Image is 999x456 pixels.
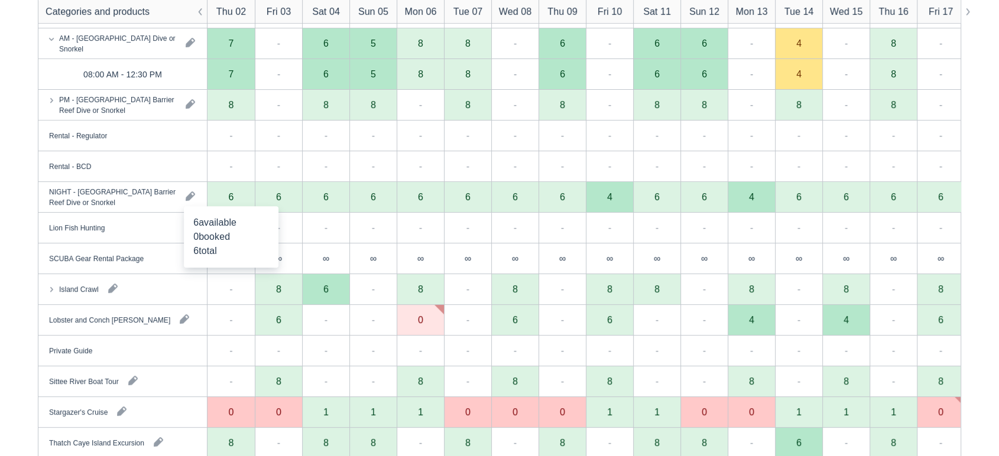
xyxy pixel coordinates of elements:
div: 6 [702,192,707,201]
div: 6 [607,315,612,324]
div: 6 [255,182,302,213]
div: 0 [728,397,775,428]
div: ∞ [822,243,870,274]
div: Thu 09 [547,5,577,19]
div: ∞ [606,253,613,263]
div: - [561,159,564,173]
div: - [703,312,706,327]
div: Tue 07 [453,5,483,19]
div: 1 [633,397,680,428]
div: 7 [207,59,255,90]
div: 8 [702,438,707,447]
div: 8 [891,69,896,79]
div: - [608,67,611,81]
div: 4 [749,192,754,201]
div: 6 [560,38,565,48]
div: ∞ [796,253,802,263]
div: ∞ [491,243,539,274]
div: - [514,159,517,173]
div: ∞ [843,253,849,263]
div: 6 [323,38,329,48]
div: ∞ [633,243,680,274]
div: 8 [917,366,964,397]
div: - [750,128,753,142]
div: 6 [465,192,471,201]
div: Categories and products [46,5,150,19]
div: 8 [796,100,802,109]
div: ∞ [323,253,329,263]
div: 1 [302,397,349,428]
div: total [193,244,269,258]
div: - [325,220,327,234]
div: SCUBA Gear Rental Package [49,253,144,263]
div: 6 [207,182,255,213]
div: 6 [870,182,917,213]
div: 6 [323,284,329,294]
div: 6 [513,192,518,201]
div: 6 [539,59,586,90]
div: 1 [586,397,633,428]
div: ∞ [654,253,660,263]
div: - [419,97,422,112]
div: Rental - BCD [49,161,91,171]
div: - [277,97,280,112]
div: 0 [397,305,444,336]
div: - [750,159,753,173]
div: 8 [444,59,491,90]
div: 8 [465,69,471,79]
div: 6 [586,305,633,336]
div: Thu 02 [216,5,246,19]
div: ∞ [275,253,282,263]
div: ∞ [775,243,822,274]
div: - [372,312,375,327]
div: 8 [397,366,444,397]
div: 6 [633,182,680,213]
div: - [514,67,517,81]
div: 5 [371,38,376,48]
div: ∞ [870,243,917,274]
div: 0 [917,397,964,428]
div: 4 [728,305,775,336]
div: ∞ [748,253,755,263]
div: 0 [207,397,255,428]
div: - [277,36,280,50]
div: - [514,128,517,142]
div: 8 [465,38,471,48]
div: ∞ [417,253,424,263]
div: - [703,282,706,296]
div: 6 [796,438,802,447]
div: - [797,220,800,234]
div: 8 [323,100,329,109]
div: - [939,128,942,142]
div: 1 [822,397,870,428]
div: Sun 05 [358,5,388,19]
div: - [939,159,942,173]
div: 6 [539,182,586,213]
div: ∞ [465,253,471,263]
div: 0 [938,407,943,416]
div: ∞ [586,243,633,274]
div: - [656,312,659,327]
div: Mon 13 [736,5,768,19]
div: - [892,159,895,173]
div: 6 [371,192,376,201]
div: - [561,220,564,234]
div: - [845,36,848,50]
div: 8 [276,284,281,294]
div: - [277,128,280,142]
div: - [845,159,848,173]
div: - [514,36,517,50]
div: 8 [465,438,471,447]
div: - [561,312,564,327]
div: 6 [775,182,822,213]
div: 4 [586,182,633,213]
div: - [372,128,375,142]
div: Sat 04 [312,5,340,19]
div: 4 [796,38,802,48]
div: Rental - Regulator [49,130,107,141]
div: 4 [775,59,822,90]
div: - [419,159,422,173]
div: 8 [418,38,423,48]
div: - [750,67,753,81]
div: 8 [229,100,234,109]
